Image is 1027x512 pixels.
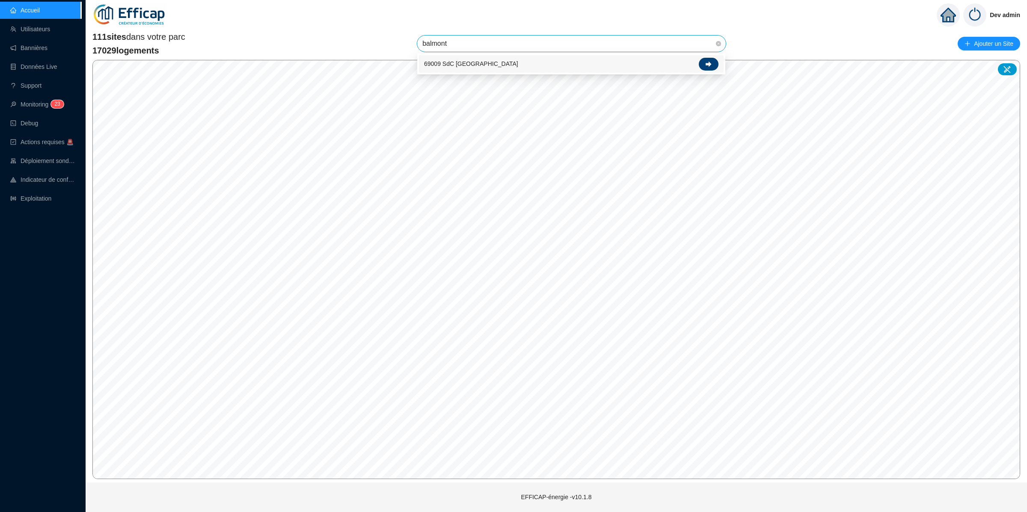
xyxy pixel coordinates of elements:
span: check-square [10,139,16,145]
img: power [963,3,986,27]
a: teamUtilisateurs [10,26,50,33]
canvas: Map [93,60,1020,479]
span: 69009 SdC [GEOGRAPHIC_DATA] [424,59,518,68]
span: Ajouter un Site [974,38,1013,50]
span: Dev admin [990,1,1020,29]
a: notificationBannières [10,44,47,51]
span: EFFICAP-énergie - v10.1.8 [521,494,592,500]
span: 17029 logements [92,44,185,56]
span: 3 [57,101,60,107]
span: dans votre parc [92,31,185,43]
a: homeAccueil [10,7,40,14]
a: monitorMonitoring23 [10,101,61,108]
a: slidersExploitation [10,195,51,202]
span: close-circle [716,41,721,46]
span: plus [965,41,971,47]
span: 111 sites [92,32,126,41]
a: clusterDéploiement sondes [10,157,75,164]
span: Actions requises 🚨 [21,139,74,145]
button: Ajouter un Site [958,37,1020,50]
a: questionSupport [10,82,42,89]
div: 69009 SdC Balmont Ouest [419,55,724,73]
span: home [941,7,956,23]
span: 2 [54,101,57,107]
a: heat-mapIndicateur de confort [10,176,75,183]
sup: 23 [51,100,63,108]
a: codeDebug [10,120,38,127]
a: databaseDonnées Live [10,63,57,70]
